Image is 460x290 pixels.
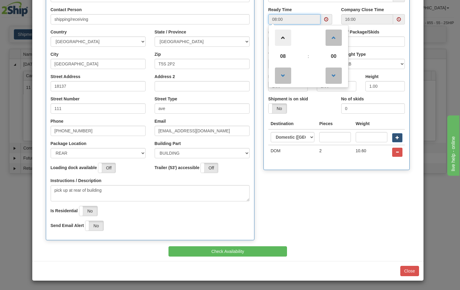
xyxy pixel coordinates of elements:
[51,7,82,13] label: Contact Person
[353,145,390,159] td: 10.60
[51,208,78,214] label: Is Residential
[268,96,308,102] label: Shipment is on skid
[51,118,64,124] label: Phone
[341,96,364,102] label: No of skids
[365,74,379,80] label: Height
[51,51,58,57] label: City
[353,118,390,129] th: Weight
[155,74,175,80] label: Address 2
[341,7,384,13] label: Company Close Time
[155,96,177,102] label: Street Type
[51,74,80,80] label: Street Address
[85,221,103,231] label: No
[155,29,186,35] label: State / Province
[201,163,218,173] label: Off
[274,65,292,86] a: Decrement Hour
[51,178,102,184] label: Instructions / Description
[317,118,353,129] th: Pieces
[400,266,419,276] button: Close
[5,4,56,11] div: live help - online
[155,51,161,57] label: Zip
[317,145,353,159] td: 2
[51,165,97,171] label: Loading dock available
[325,27,342,48] a: Increment Minute
[169,246,287,257] button: Check Availability
[268,7,292,13] label: Ready Time
[155,165,200,171] label: Trailer (53') accessible
[51,96,80,102] label: Street Number
[269,104,287,113] label: No
[51,29,67,35] label: Country
[341,29,380,35] label: # of Package/Skids
[341,51,366,57] label: Weight Type
[268,118,317,129] th: Destination
[155,140,181,147] label: Building Part
[79,206,97,216] label: No
[51,140,87,147] label: Package Location
[446,114,459,176] iframe: chat widget
[155,118,166,124] label: Email
[296,48,320,65] td: :
[325,65,342,86] a: Decrement Minute
[268,145,317,159] td: DOM
[275,48,291,65] span: Pick Hour
[274,27,292,48] a: Increment Hour
[98,163,115,173] label: Off
[326,48,342,65] span: Pick Minute
[51,222,84,229] label: Send Email Alert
